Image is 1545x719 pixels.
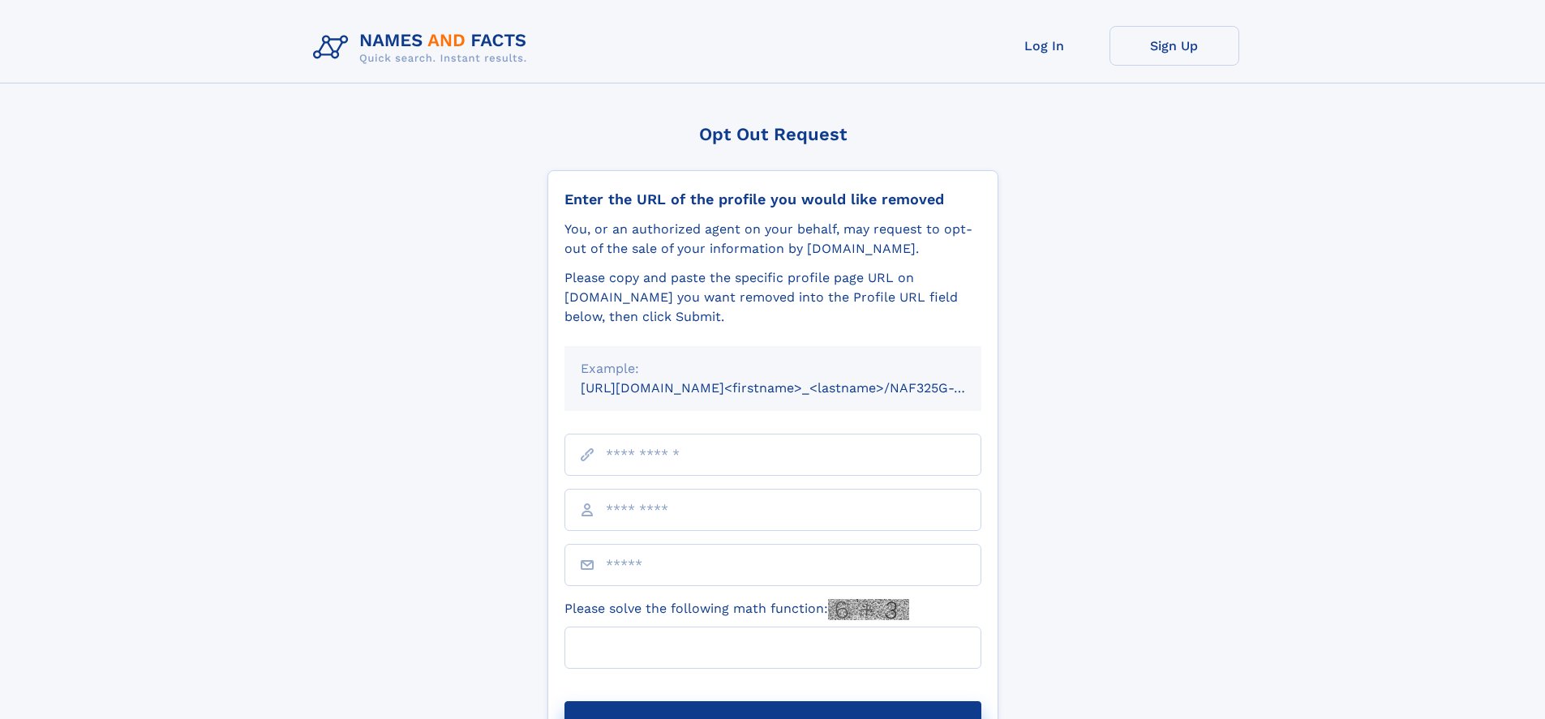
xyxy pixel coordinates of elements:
[564,268,981,327] div: Please copy and paste the specific profile page URL on [DOMAIN_NAME] you want removed into the Pr...
[581,380,1012,396] small: [URL][DOMAIN_NAME]<firstname>_<lastname>/NAF325G-xxxxxxxx
[564,220,981,259] div: You, or an authorized agent on your behalf, may request to opt-out of the sale of your informatio...
[980,26,1109,66] a: Log In
[564,599,909,620] label: Please solve the following math function:
[581,359,965,379] div: Example:
[1109,26,1239,66] a: Sign Up
[307,26,540,70] img: Logo Names and Facts
[564,190,981,208] div: Enter the URL of the profile you would like removed
[547,124,998,144] div: Opt Out Request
